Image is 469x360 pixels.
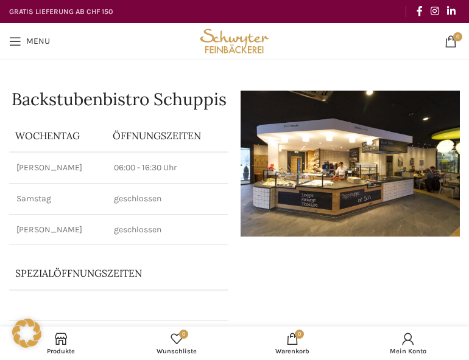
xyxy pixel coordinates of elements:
p: geschlossen [114,193,221,205]
p: Samstag [16,193,99,205]
p: [PERSON_NAME] [16,224,99,236]
a: 0 [439,29,463,54]
a: 0 Warenkorb [234,330,350,357]
span: 0 [179,330,188,339]
a: Site logo [197,35,272,46]
span: 0 [295,330,304,339]
strong: GRATIS LIEFERUNG AB CHF 150 [9,7,113,16]
span: Mein Konto [356,347,460,355]
div: My cart [234,330,350,357]
p: Wochentag [15,129,100,142]
a: Mein Konto [350,330,466,357]
span: Wunschliste [125,347,228,355]
h1: Backstubenbistro Schuppis [9,91,228,108]
a: Linkedin social link [443,2,460,21]
a: Instagram social link [426,2,443,21]
span: Produkte [9,347,113,355]
a: 0 Wunschliste [119,330,234,357]
span: Menu [26,37,50,46]
p: Spezialöffnungszeiten [15,266,186,280]
p: geschlossen [114,224,221,236]
span: Warenkorb [241,347,344,355]
span: 0 [453,32,462,41]
a: Facebook social link [412,2,426,21]
div: Meine Wunschliste [119,330,234,357]
p: 06:00 - 16:30 Uhr [114,162,221,174]
a: Open mobile menu [3,29,56,54]
p: ÖFFNUNGSZEITEN [113,129,222,142]
a: Produkte [3,330,119,357]
p: [PERSON_NAME] [16,162,99,174]
img: Bäckerei Schwyter [197,23,272,60]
